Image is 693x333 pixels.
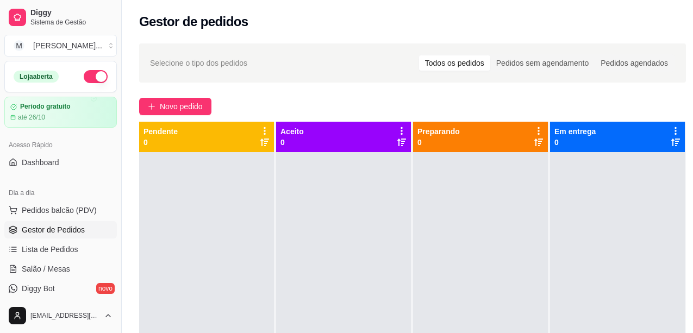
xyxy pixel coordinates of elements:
p: 0 [417,137,460,148]
button: Select a team [4,35,117,56]
span: Selecione o tipo dos pedidos [150,57,247,69]
h2: Gestor de pedidos [139,13,248,30]
span: Salão / Mesas [22,263,70,274]
span: Sistema de Gestão [30,18,113,27]
div: Acesso Rápido [4,136,117,154]
div: Todos os pedidos [419,55,490,71]
p: Pendente [143,126,178,137]
article: até 26/10 [18,113,45,122]
article: Período gratuito [20,103,71,111]
div: Dia a dia [4,184,117,202]
span: Novo pedido [160,100,203,112]
p: Aceito [280,126,304,137]
a: Lista de Pedidos [4,241,117,258]
a: Diggy Botnovo [4,280,117,297]
p: 0 [143,137,178,148]
button: [EMAIL_ADDRESS][DOMAIN_NAME] [4,303,117,329]
span: Lista de Pedidos [22,244,78,255]
span: Gestor de Pedidos [22,224,85,235]
a: Gestor de Pedidos [4,221,117,238]
span: Diggy [30,8,113,18]
button: Pedidos balcão (PDV) [4,202,117,219]
p: 0 [280,137,304,148]
p: Em entrega [554,126,596,137]
span: [EMAIL_ADDRESS][DOMAIN_NAME] [30,311,99,320]
div: Pedidos sem agendamento [490,55,595,71]
span: Pedidos balcão (PDV) [22,205,97,216]
span: Diggy Bot [22,283,55,294]
a: Dashboard [4,154,117,171]
button: Alterar Status [84,70,108,83]
p: 0 [554,137,596,148]
span: plus [148,103,155,110]
span: M [14,40,24,51]
span: Dashboard [22,157,59,168]
div: Pedidos agendados [595,55,674,71]
a: Salão / Mesas [4,260,117,278]
div: [PERSON_NAME] ... [33,40,102,51]
button: Novo pedido [139,98,211,115]
p: Preparando [417,126,460,137]
div: Loja aberta [14,71,59,83]
a: DiggySistema de Gestão [4,4,117,30]
a: Período gratuitoaté 26/10 [4,97,117,128]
